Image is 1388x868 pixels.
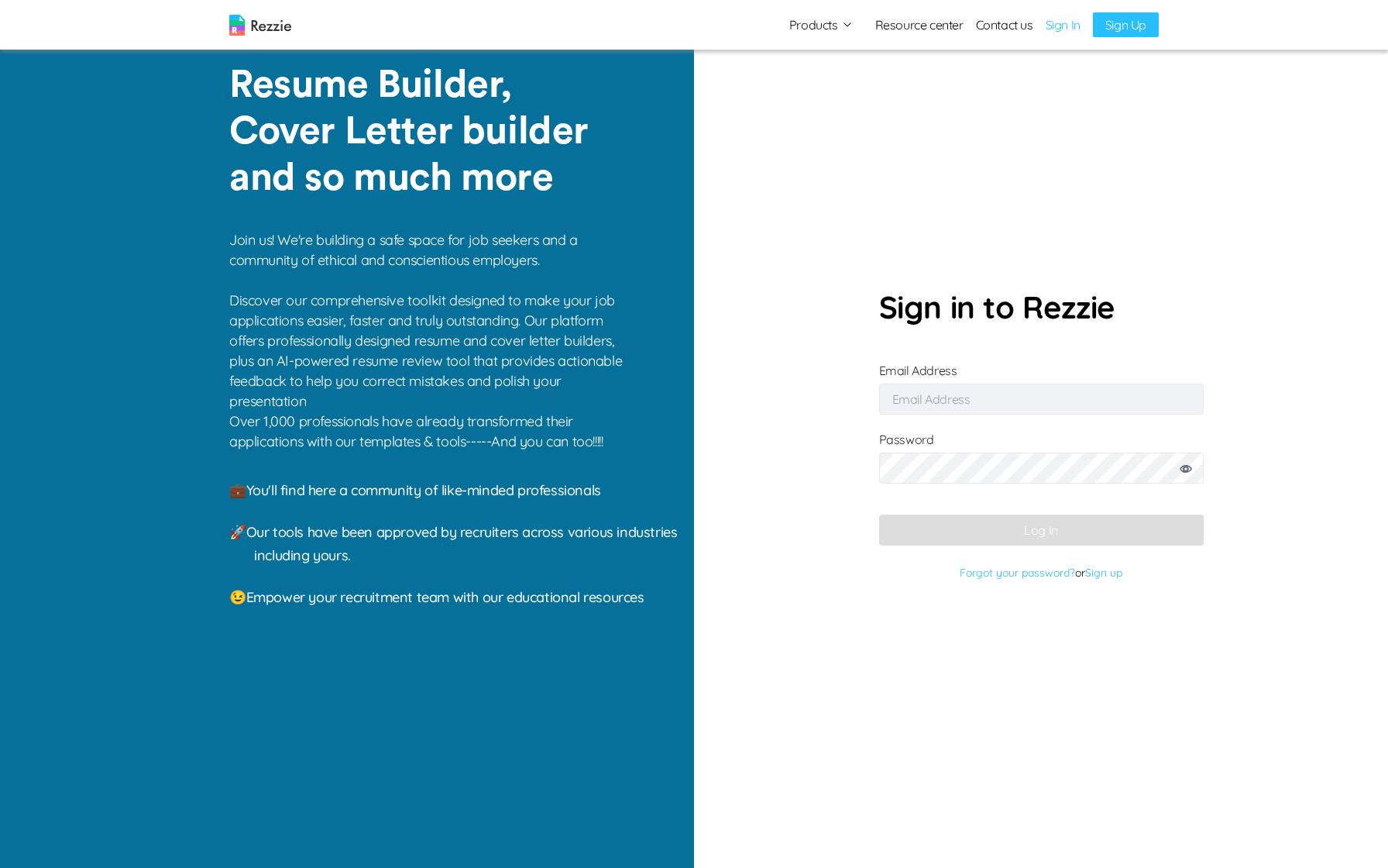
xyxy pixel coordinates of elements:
a: Sign Up [1093,12,1159,37]
span: 😉 Empower your recruitment team with our educational resources [229,588,644,606]
a: Forgot your password? [960,566,1075,580]
label: Password [879,432,1204,499]
p: Over 1,000 professionals have already transformed their applications with our templates & tools--... [229,412,633,452]
img: logo [229,15,291,36]
span: 🚀 Our tools have been approved by recruiters across various industries including yours. [229,523,677,564]
a: Sign up [1085,566,1122,580]
a: Contact us [976,15,1033,34]
p: Sign in to Rezzie [879,284,1204,330]
p: or [879,561,1204,584]
button: Log In [879,515,1204,546]
label: Email Address [879,363,1204,407]
a: Resource center [875,15,964,34]
a: Sign In [1046,15,1081,34]
p: Resume Builder, Cover Letter builder and so much more [229,62,616,201]
p: Join us! We're building a safe space for job seekers and a community of ethical and conscientious... [229,230,633,412]
input: Email Address [879,384,1204,415]
input: Password [879,453,1204,484]
button: Products [789,15,854,34]
span: 💼 You'll find here a community of like-minded professionals [229,481,601,499]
